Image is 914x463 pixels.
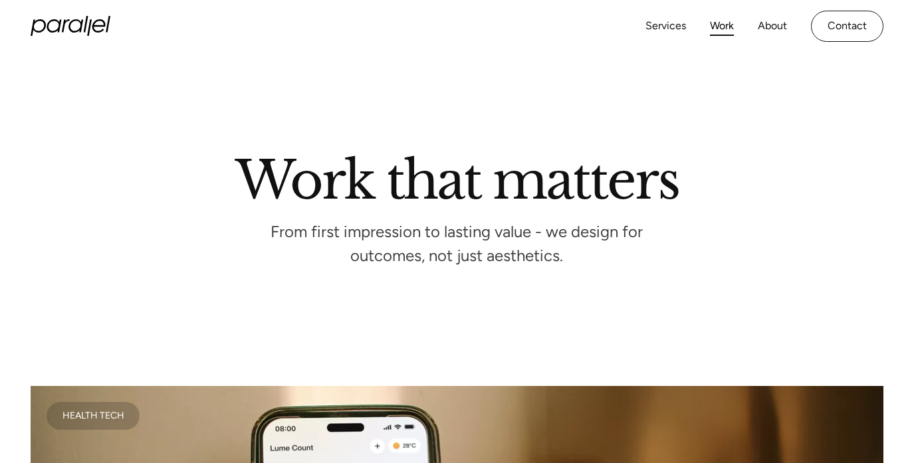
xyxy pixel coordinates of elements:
h2: Work that matters [91,156,822,200]
a: Services [645,17,686,36]
a: home [31,16,110,36]
div: Health Tech [62,412,124,418]
a: Work [710,17,734,36]
p: From first impression to lasting value - we design for outcomes, not just aesthetics. [257,226,656,261]
a: Contact [811,11,883,42]
a: About [758,17,787,36]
